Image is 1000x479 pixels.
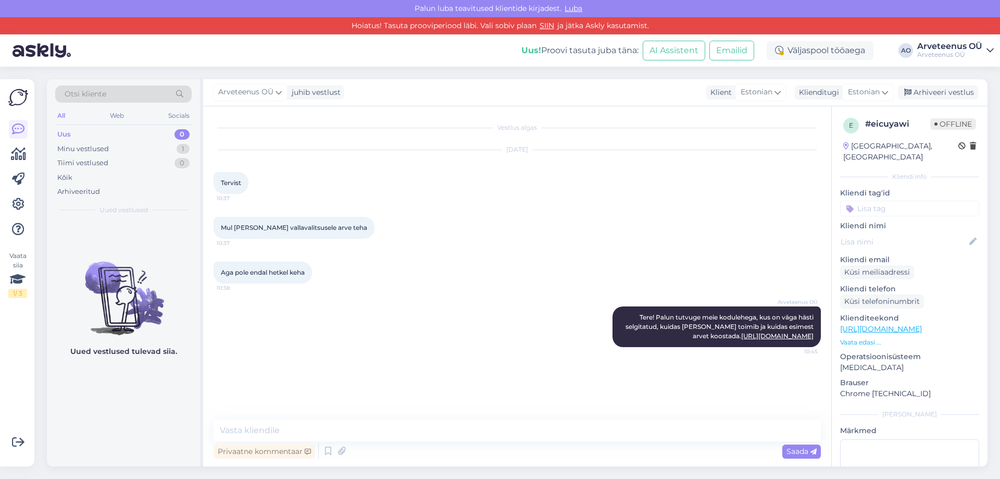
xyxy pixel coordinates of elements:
div: 0 [174,129,190,140]
p: Chrome [TECHNICAL_ID] [840,388,979,399]
div: Klienditugi [795,87,839,98]
div: Proovi tasuta juba täna: [521,44,639,57]
div: [DATE] [214,145,821,154]
span: 10:37 [217,194,256,202]
p: Kliendi tag'id [840,188,979,199]
span: Offline [930,118,976,130]
a: [URL][DOMAIN_NAME] [840,324,922,334]
div: # eicuyawi [865,118,930,130]
div: Privaatne kommentaar [214,445,315,459]
div: 1 / 3 [8,289,27,298]
span: Saada [786,447,817,456]
button: AI Assistent [643,41,705,60]
p: Kliendi email [840,254,979,265]
div: Väljaspool tööaega [767,41,873,60]
div: Web [108,109,126,122]
div: Arhiveeri vestlus [898,85,978,100]
div: Vaata siia [8,251,27,298]
span: Otsi kliente [65,89,106,100]
div: Arhiveeritud [57,187,100,197]
div: Küsi meiliaadressi [840,265,914,279]
b: Uus! [521,45,541,55]
input: Lisa tag [840,201,979,216]
p: Märkmed [840,425,979,436]
img: Askly Logo [8,88,28,107]
p: Klienditeekond [840,313,979,324]
div: Minu vestlused [57,144,109,154]
p: [MEDICAL_DATA] [840,362,979,373]
div: Tiimi vestlused [57,158,108,168]
span: Luba [561,4,585,13]
img: No chats [47,243,200,337]
p: Kliendi telefon [840,284,979,294]
span: Mul [PERSON_NAME] vallavalitsusele arve teha [221,224,367,231]
p: Kliendi nimi [840,220,979,231]
span: Uued vestlused [99,205,148,215]
div: Küsi telefoninumbrit [840,294,924,309]
div: Socials [166,109,192,122]
p: Uued vestlused tulevad siia. [70,346,177,357]
div: 1 [177,144,190,154]
div: 0 [174,158,190,168]
a: [URL][DOMAIN_NAME] [741,332,814,340]
div: juhib vestlust [287,87,341,98]
p: Vaata edasi ... [840,338,979,347]
div: Uus [57,129,71,140]
span: Arveteenus OÜ [218,87,273,98]
span: 10:37 [217,239,256,247]
span: Aga pole endal hetkel keha [221,268,305,276]
button: Emailid [709,41,754,60]
span: Estonian [741,87,772,98]
input: Lisa nimi [841,236,967,248]
div: Klient [706,87,732,98]
span: Arveteenus OÜ [778,298,818,306]
div: Kõik [57,173,72,183]
div: Arveteenus OÜ [917,42,982,51]
div: Kliendi info [840,172,979,181]
span: Estonian [848,87,880,98]
p: Operatsioonisüsteem [840,351,979,362]
span: e [849,121,853,129]
div: Vestlus algas [214,123,821,132]
span: Tervist [221,179,241,187]
span: 10:45 [779,348,818,355]
a: Arveteenus OÜArveteenus OÜ [917,42,994,59]
p: Brauser [840,377,979,388]
div: [PERSON_NAME] [840,410,979,419]
div: [GEOGRAPHIC_DATA], [GEOGRAPHIC_DATA] [843,141,958,163]
a: SIIN [536,21,557,30]
span: 10:38 [217,284,256,292]
div: AO [898,43,913,58]
div: Arveteenus OÜ [917,51,982,59]
span: Tere! Palun tutvuge meie kodulehega, kus on väga hästi selgitatud, kuidas [PERSON_NAME] toimib ja... [626,313,815,340]
div: All [55,109,67,122]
